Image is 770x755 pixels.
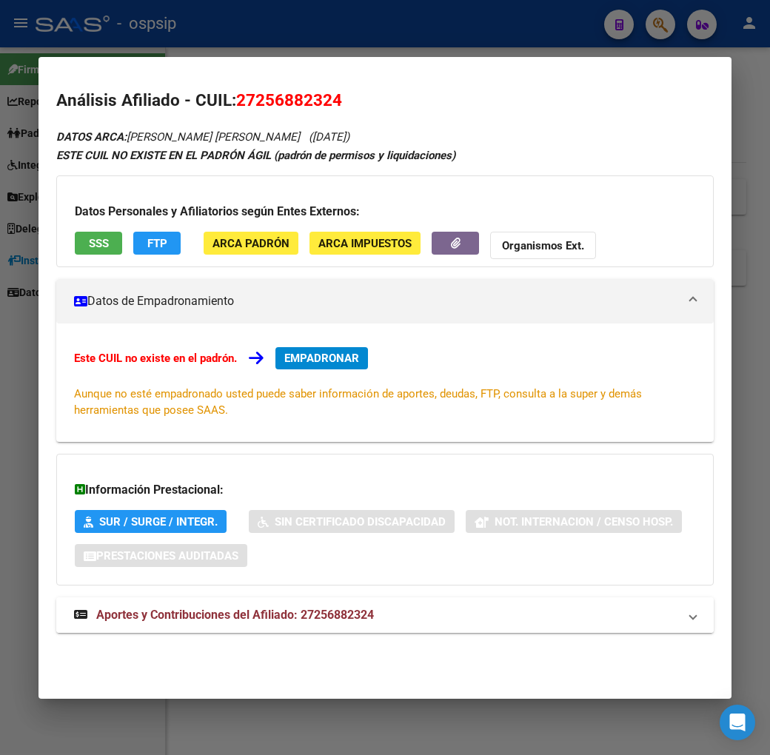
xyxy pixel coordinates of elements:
span: EMPADRONAR [284,352,359,365]
div: Datos de Empadronamiento [56,323,714,442]
span: Sin Certificado Discapacidad [275,515,446,528]
button: Organismos Ext. [490,232,596,259]
button: SUR / SURGE / INTEGR. [75,510,227,533]
h3: Información Prestacional: [75,481,695,499]
span: [PERSON_NAME] [PERSON_NAME] [56,130,300,144]
span: SSS [89,237,109,250]
button: FTP [133,232,181,255]
strong: Organismos Ext. [502,239,584,252]
span: Aportes y Contribuciones del Afiliado: 27256882324 [96,608,374,622]
button: ARCA Padrón [204,232,298,255]
span: ARCA Padrón [212,237,289,250]
span: Prestaciones Auditadas [96,549,238,563]
mat-expansion-panel-header: Datos de Empadronamiento [56,279,714,323]
span: Aunque no esté empadronado usted puede saber información de aportes, deudas, FTP, consulta a la s... [74,387,642,417]
button: Sin Certificado Discapacidad [249,510,455,533]
button: EMPADRONAR [275,347,368,369]
span: SUR / SURGE / INTEGR. [99,515,218,528]
span: ([DATE]) [309,130,349,144]
h2: Análisis Afiliado - CUIL: [56,88,714,113]
span: 27256882324 [236,90,342,110]
strong: ESTE CUIL NO EXISTE EN EL PADRÓN ÁGIL (padrón de permisos y liquidaciones) [56,149,455,162]
span: ARCA Impuestos [318,237,412,250]
button: SSS [75,232,122,255]
div: Open Intercom Messenger [720,705,755,740]
button: ARCA Impuestos [309,232,421,255]
h3: Datos Personales y Afiliatorios según Entes Externos: [75,203,695,221]
strong: Este CUIL no existe en el padrón. [74,352,237,365]
mat-panel-title: Datos de Empadronamiento [74,292,678,310]
strong: DATOS ARCA: [56,130,127,144]
button: Not. Internacion / Censo Hosp. [466,510,682,533]
span: FTP [147,237,167,250]
mat-expansion-panel-header: Aportes y Contribuciones del Afiliado: 27256882324 [56,597,714,633]
button: Prestaciones Auditadas [75,544,247,567]
span: Not. Internacion / Censo Hosp. [495,515,673,528]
